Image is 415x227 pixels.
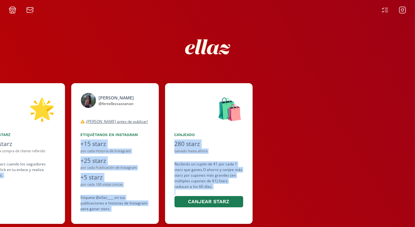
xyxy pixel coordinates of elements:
div: +15 starz [81,139,149,149]
u: ¡[PERSON_NAME] antes de publicar! [86,119,148,124]
div: Recibirás un cupón de $1 por cada 1 starz que ganes. O ahorre y canjee más starz por cupones más ... [175,161,243,209]
div: +5 starz [81,173,149,182]
button: Canjear starz [175,196,243,208]
div: [PERSON_NAME] [99,94,134,101]
div: Etiqueta @ellaz____ en tus publicaciones e historias de Instagram para ganar starz. [81,195,149,212]
div: por cada Publicación de Instagram [81,165,149,170]
img: 499455189_18503495278051530_1629368402040049519_n.jpg [81,93,96,108]
div: Ganado hasta ahora [175,149,243,154]
div: 🛍️ [175,93,243,124]
img: nKmKAABZpYV7 [180,19,236,75]
div: @ fertellezcastanon [99,101,134,107]
div: por cada Historia de Instagram [81,149,149,154]
div: por cada 100 vistas únicas [81,182,149,187]
div: +25 starz [81,156,149,165]
div: 280 starz [175,139,243,149]
div: Etiquétanos en Instagram [81,132,149,138]
div: Canjeado [175,132,243,138]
